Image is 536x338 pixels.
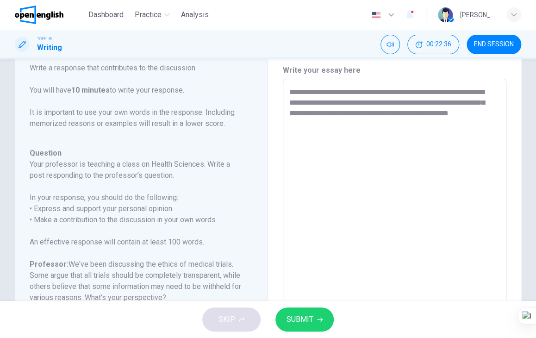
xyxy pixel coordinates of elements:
button: Dashboard [85,6,127,23]
span: Practice [135,9,162,20]
a: OpenEnglish logo [15,6,85,24]
button: SUBMIT [275,307,334,332]
h6: In your response, you should do the following: • Express and support your personal opinion • Make... [30,192,242,225]
div: Hide [407,35,459,54]
span: 00:22:36 [426,41,451,48]
span: END SESSION [474,41,514,48]
span: TOEFL® [37,36,52,42]
h6: Question [30,148,242,159]
button: Analysis [177,6,212,23]
img: en [370,12,382,19]
h6: We've been discussing the ethics of medical trials. Some argue that all trials should be complete... [30,259,242,303]
p: For this task, you will read an online discussion. A professor has posted a question about a topi... [30,7,242,129]
div: [PERSON_NAME] [460,9,495,20]
span: Analysis [181,9,209,20]
h6: Your professor is teaching a class on Health Sciences. Write a post responding to the professor’s... [30,159,242,181]
b: 10 minutes [71,86,110,94]
img: Profile picture [438,7,453,22]
button: Practice [131,6,174,23]
b: Professor: [30,260,69,269]
img: OpenEnglish logo [15,6,63,24]
span: SUBMIT [287,313,313,326]
h1: Writing [37,42,62,53]
button: 00:22:36 [407,35,459,54]
button: END SESSION [467,35,521,54]
span: Dashboard [88,9,124,20]
div: Mute [380,35,400,54]
h6: Write your essay here [283,65,506,76]
h6: An effective response will contain at least 100 words. [30,237,242,248]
